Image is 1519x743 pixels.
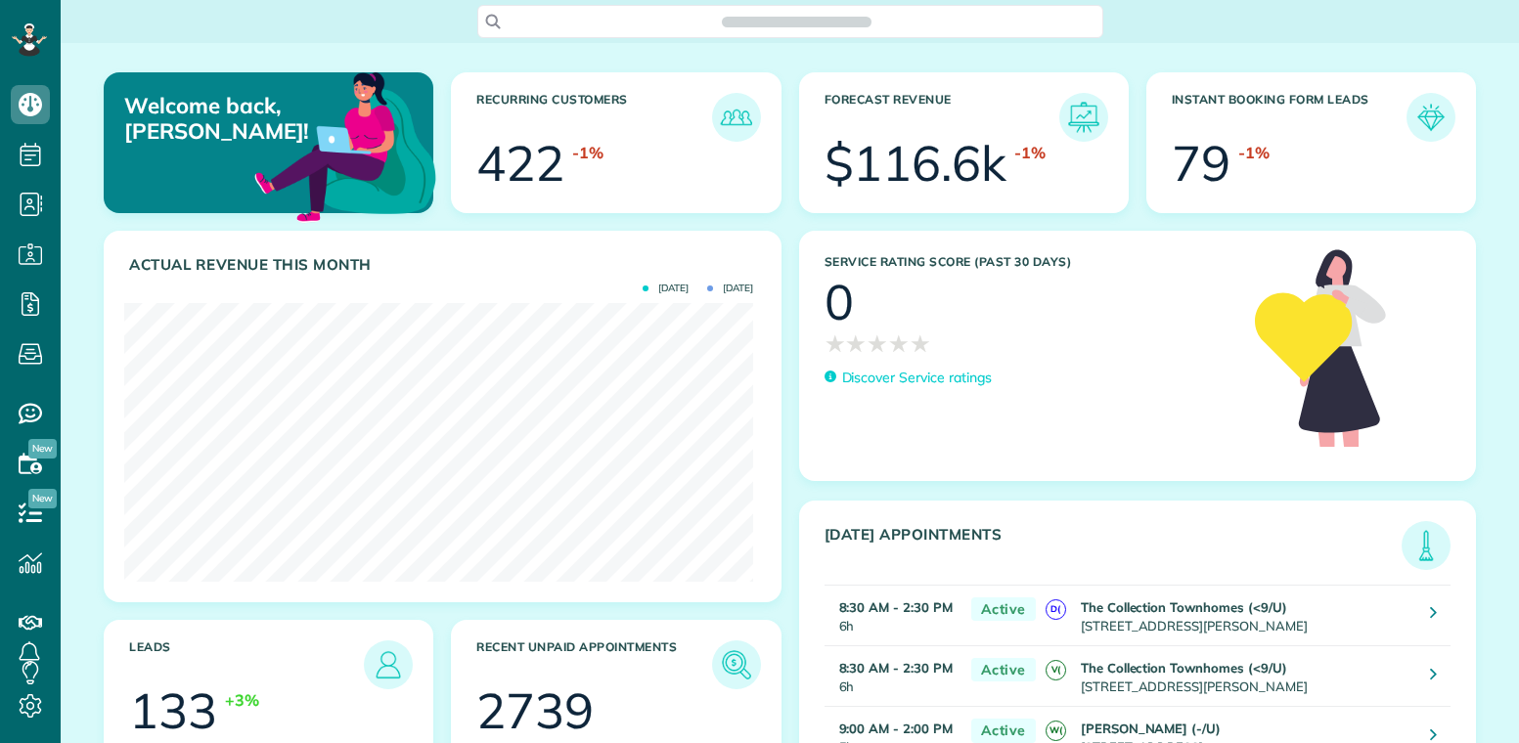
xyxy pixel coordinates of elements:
[1081,721,1221,736] strong: [PERSON_NAME] (-/U)
[839,599,953,615] strong: 8:30 AM - 2:30 PM
[971,658,1036,682] span: Active
[1014,142,1046,164] div: -1%
[129,256,761,274] h3: Actual Revenue this month
[707,284,753,293] span: [DATE]
[1411,98,1451,137] img: icon_form_leads-04211a6a04a5b2264e4ee56bc0799ec3eb69b7e499cbb523a139df1d13a81ae0.png
[476,640,711,689] h3: Recent unpaid appointments
[476,686,594,735] div: 2739
[1172,139,1230,188] div: 79
[825,278,854,327] div: 0
[839,721,953,736] strong: 9:00 AM - 2:00 PM
[825,327,846,361] span: ★
[1238,142,1270,164] div: -1%
[839,660,953,676] strong: 8:30 AM - 2:30 PM
[250,50,440,240] img: dashboard_welcome-42a62b7d889689a78055ac9021e634bf52bae3f8056760290aed330b23ab8690.png
[825,526,1403,570] h3: [DATE] Appointments
[825,255,1236,269] h3: Service Rating score (past 30 days)
[28,439,57,459] span: New
[1064,98,1103,137] img: icon_forecast_revenue-8c13a41c7ed35a8dcfafea3cbb826a0462acb37728057bba2d056411b612bbbe.png
[971,597,1036,622] span: Active
[825,139,1007,188] div: $116.6k
[845,327,867,361] span: ★
[1407,526,1446,565] img: icon_todays_appointments-901f7ab196bb0bea1936b74009e4eb5ffbc2d2711fa7634e0d609ed5ef32b18b.png
[476,93,711,142] h3: Recurring Customers
[825,93,1059,142] h3: Forecast Revenue
[476,139,564,188] div: 422
[129,686,217,735] div: 133
[825,368,992,388] a: Discover Service ratings
[572,142,603,164] div: -1%
[225,689,259,712] div: +3%
[971,719,1036,743] span: Active
[369,645,408,684] img: icon_leads-1bed01f49abd5b7fead27621c3d59655bb73ed531f8eeb49469d10e621d6b896.png
[643,284,689,293] span: [DATE]
[1046,660,1066,680] span: V(
[1081,660,1287,676] strong: The Collection Townhomes (<9/U)
[1046,599,1066,620] span: D(
[825,585,961,645] td: 6h
[825,645,961,706] td: 6h
[1076,585,1415,645] td: [STREET_ADDRESS][PERSON_NAME]
[1046,721,1066,741] span: W(
[888,327,910,361] span: ★
[867,327,888,361] span: ★
[741,12,852,31] span: Search ZenMaid…
[129,640,364,689] h3: Leads
[1076,645,1415,706] td: [STREET_ADDRESS][PERSON_NAME]
[28,489,57,508] span: New
[717,645,756,684] img: icon_unpaid_appointments-47b8ce3997adf2238b356f14209ab4cced10bd1f174958f3ca8f1d0dd7fffeee.png
[1172,93,1407,142] h3: Instant Booking Form Leads
[124,93,327,145] p: Welcome back, [PERSON_NAME]!
[1081,599,1287,615] strong: The Collection Townhomes (<9/U)
[842,368,992,388] p: Discover Service ratings
[717,98,756,137] img: icon_recurring_customers-cf858462ba22bcd05b5a5880d41d6543d210077de5bb9ebc9590e49fd87d84ed.png
[910,327,931,361] span: ★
